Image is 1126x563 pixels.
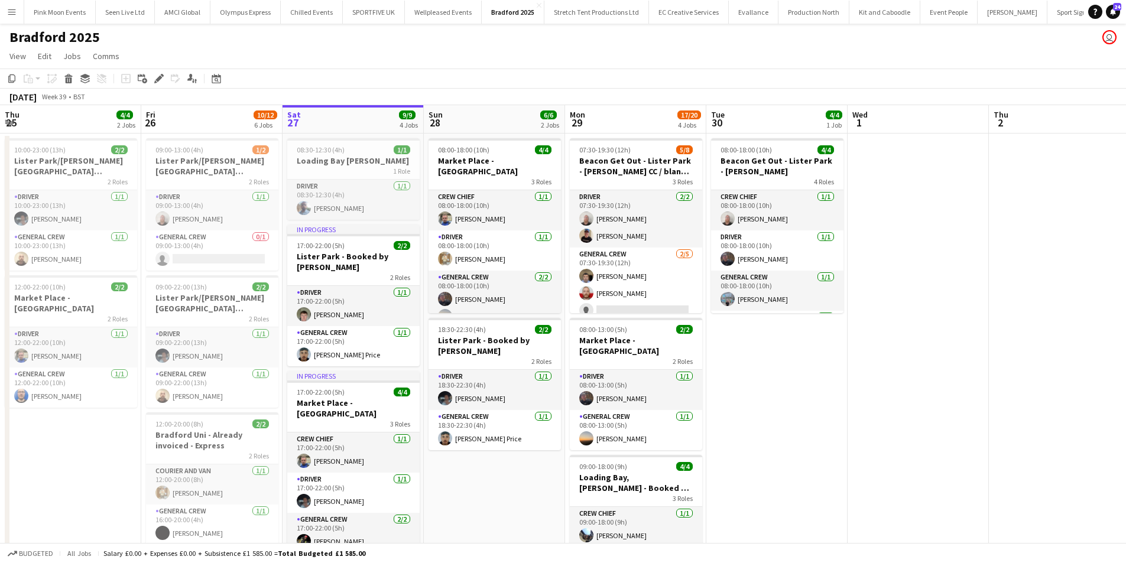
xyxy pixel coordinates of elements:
span: Thu [994,109,1008,120]
app-card-role: Driver1/109:00-22:00 (13h)[PERSON_NAME] [146,327,278,367]
app-job-card: In progress17:00-22:00 (5h)2/2Lister Park - Booked by [PERSON_NAME]2 RolesDriver1/117:00-22:00 (5... [287,224,420,366]
app-card-role: Driver1/108:00-18:00 (10h)[PERSON_NAME] [429,230,561,271]
span: 4/4 [817,145,834,154]
span: 10/12 [254,110,277,119]
span: 4/4 [676,462,693,471]
div: 09:00-22:00 (13h)2/2Lister Park/[PERSON_NAME][GEOGRAPHIC_DATA][PERSON_NAME]2 RolesDriver1/109:00-... [146,275,278,408]
span: 2/2 [111,282,128,291]
a: Comms [88,48,124,64]
div: 08:00-13:00 (5h)2/2Market Place - [GEOGRAPHIC_DATA]2 RolesDriver1/108:00-13:00 (5h)[PERSON_NAME]G... [570,318,702,450]
app-card-role: General Crew1/118:30-22:30 (4h)[PERSON_NAME] Price [429,410,561,450]
span: 3 Roles [390,419,410,428]
h3: Lister Park - Booked by [PERSON_NAME] [429,335,561,356]
h1: Bradford 2025 [9,28,100,46]
button: Chilled Events [281,1,343,24]
span: Comms [93,51,119,61]
h3: Beacon Get Out - Lister Park - [PERSON_NAME] CC / blank crew see notes [570,155,702,177]
h3: Market Place - [GEOGRAPHIC_DATA] [429,155,561,177]
app-card-role: Driver2/207:30-19:30 (12h)[PERSON_NAME][PERSON_NAME] [570,190,702,248]
app-job-card: 08:00-18:00 (10h)4/4Beacon Get Out - Lister Park - [PERSON_NAME]4 RolesCrew Chief1/108:00-18:00 (... [711,138,843,313]
h3: Beacon Get Out - Lister Park - [PERSON_NAME] [711,155,843,177]
button: Bradford 2025 [482,1,544,24]
button: Sport Signage [1047,1,1108,24]
button: Event People [920,1,978,24]
app-card-role: General Crew0/109:00-13:00 (4h) [146,230,278,271]
a: Edit [33,48,56,64]
span: 2 Roles [531,357,551,366]
div: 6 Jobs [254,121,277,129]
app-card-role: General Crew2/507:30-19:30 (12h)[PERSON_NAME][PERSON_NAME] [570,248,702,356]
div: In progress [287,371,420,380]
span: 1/2 [252,145,269,154]
a: 24 [1106,5,1120,19]
app-card-role: Crew Chief1/108:00-18:00 (10h)[PERSON_NAME] [429,190,561,230]
app-card-role: Driver1/109:00-13:00 (4h)[PERSON_NAME] [146,190,278,230]
span: 09:00-13:00 (4h) [155,145,203,154]
app-job-card: In progress17:00-22:00 (5h)4/4Market Place - [GEOGRAPHIC_DATA]3 RolesCrew Chief1/117:00-22:00 (5h... [287,371,420,546]
div: 08:00-18:00 (10h)4/4Market Place - [GEOGRAPHIC_DATA]3 RolesCrew Chief1/108:00-18:00 (10h)[PERSON_... [429,138,561,313]
span: Total Budgeted £1 585.00 [278,549,365,558]
span: 08:00-13:00 (5h) [579,325,627,334]
a: View [5,48,31,64]
app-card-role: IPAF Operator1/1 [711,311,843,351]
span: 4/4 [826,110,842,119]
span: 29 [568,116,585,129]
span: 9/9 [399,110,416,119]
span: 4/4 [116,110,133,119]
button: Stretch Tent Productions Ltd [544,1,649,24]
span: 2 Roles [249,451,269,460]
span: 09:00-18:00 (9h) [579,462,627,471]
app-job-card: 07:30-19:30 (12h)5/8Beacon Get Out - Lister Park - [PERSON_NAME] CC / blank crew see notes3 Roles... [570,138,702,313]
h3: Market Place - [GEOGRAPHIC_DATA] [570,335,702,356]
span: 2/2 [252,282,269,291]
app-card-role: General Crew1/108:00-18:00 (10h)[PERSON_NAME] [711,271,843,311]
span: 30 [709,116,725,129]
button: SPORTFIVE UK [343,1,405,24]
h3: Market Place - [GEOGRAPHIC_DATA] [5,292,137,314]
app-card-role: Driver1/108:30-12:30 (4h)[PERSON_NAME] [287,180,420,220]
app-card-role: Driver1/108:00-13:00 (5h)[PERSON_NAME] [570,370,702,410]
app-card-role: Driver1/108:00-18:00 (10h)[PERSON_NAME] [711,230,843,271]
span: 3 Roles [673,177,693,186]
app-card-role: General Crew1/109:00-22:00 (13h)[PERSON_NAME] [146,367,278,408]
span: Mon [570,109,585,120]
span: 28 [427,116,443,129]
app-card-role: Driver1/112:00-22:00 (10h)[PERSON_NAME] [5,327,137,367]
div: 18:30-22:30 (4h)2/2Lister Park - Booked by [PERSON_NAME]2 RolesDriver1/118:30-22:30 (4h)[PERSON_N... [429,318,561,450]
h3: Lister Park/[PERSON_NAME][GEOGRAPHIC_DATA][PERSON_NAME] [5,155,137,177]
span: 4/4 [394,388,410,396]
div: BST [73,92,85,101]
button: AMCI Global [155,1,210,24]
span: 10:00-23:00 (13h) [14,145,66,154]
app-card-role: Crew Chief1/109:00-18:00 (9h)[PERSON_NAME] [570,507,702,547]
h3: Lister Park/[PERSON_NAME][GEOGRAPHIC_DATA][PERSON_NAME] - [PERSON_NAME] [146,155,278,177]
app-job-card: 12:00-22:00 (10h)2/2Market Place - [GEOGRAPHIC_DATA]2 RolesDriver1/112:00-22:00 (10h)[PERSON_NAME... [5,275,137,408]
div: 10:00-23:00 (13h)2/2Lister Park/[PERSON_NAME][GEOGRAPHIC_DATA][PERSON_NAME]2 RolesDriver1/110:00-... [5,138,137,271]
span: 3 Roles [531,177,551,186]
span: 5/8 [676,145,693,154]
button: EC Creative Services [649,1,729,24]
div: [DATE] [9,91,37,103]
span: 2/2 [252,419,269,428]
span: 1/1 [394,145,410,154]
app-card-role: General Crew1/117:00-22:00 (5h)[PERSON_NAME] Price [287,326,420,366]
span: 2 Roles [249,314,269,323]
button: Production North [778,1,849,24]
span: 2/2 [394,241,410,250]
div: 1 Job [826,121,842,129]
div: 4 Jobs [678,121,700,129]
span: 2 Roles [390,273,410,282]
div: 4 Jobs [400,121,418,129]
app-card-role: Driver1/118:30-22:30 (4h)[PERSON_NAME] [429,370,561,410]
span: 2 Roles [249,177,269,186]
span: 4/4 [535,145,551,154]
span: Sat [287,109,301,120]
button: Olympus Express [210,1,281,24]
h3: Market Place - [GEOGRAPHIC_DATA] [287,398,420,419]
span: 2 [992,116,1008,129]
span: 17:00-22:00 (5h) [297,388,345,396]
span: Week 39 [39,92,69,101]
app-card-role: Courier and Van1/112:00-20:00 (8h)[PERSON_NAME] [146,464,278,505]
app-card-role: General Crew2/208:00-18:00 (10h)[PERSON_NAME][PERSON_NAME] [429,271,561,328]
